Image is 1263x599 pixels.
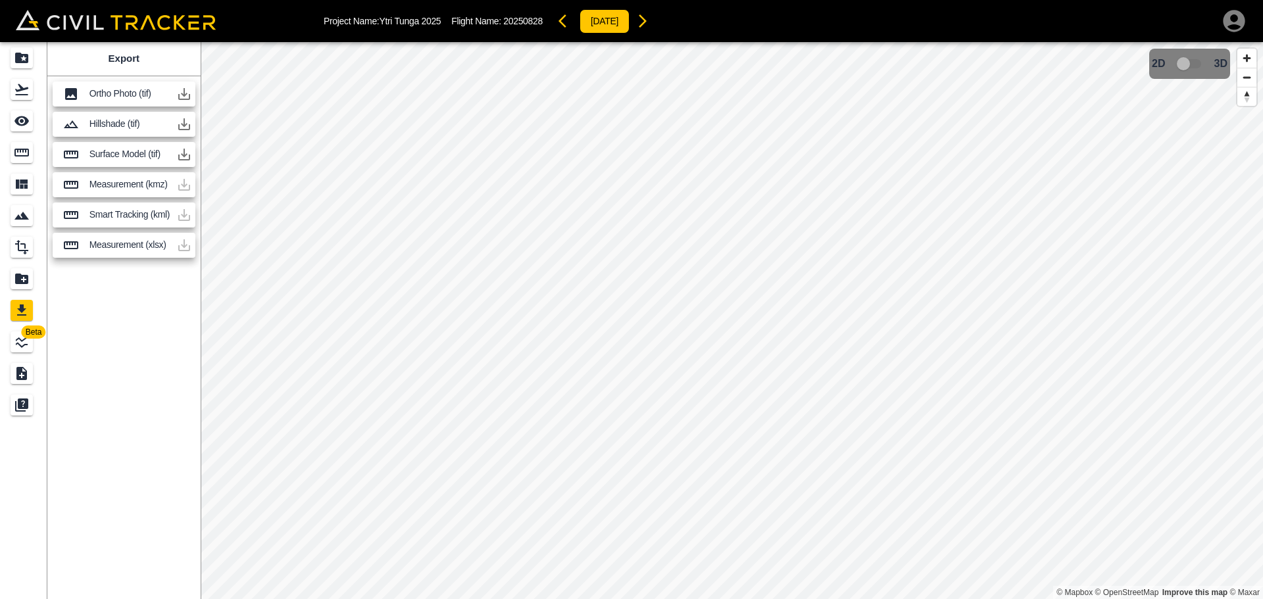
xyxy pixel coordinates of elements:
canvas: Map [201,42,1263,599]
button: Reset bearing to north [1237,87,1256,106]
button: [DATE] [580,9,630,34]
p: Project Name: Ytri Tunga 2025 [324,16,441,26]
a: Mapbox [1056,588,1093,597]
a: Map feedback [1162,588,1227,597]
p: Flight Name: [451,16,543,26]
span: 20250828 [503,16,543,26]
button: Zoom in [1237,49,1256,68]
button: Zoom out [1237,68,1256,87]
a: OpenStreetMap [1095,588,1159,597]
span: 3D model not uploaded yet [1171,51,1209,76]
a: Maxar [1229,588,1260,597]
img: Civil Tracker [16,10,216,30]
span: 3D [1214,58,1227,70]
span: 2D [1152,58,1165,70]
